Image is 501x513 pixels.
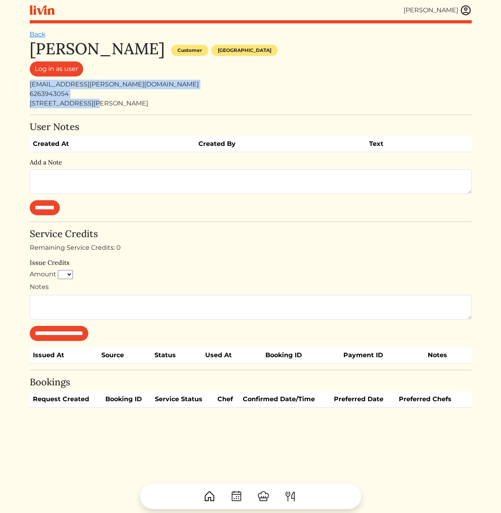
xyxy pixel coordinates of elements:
th: Preferred Chefs [396,391,464,408]
th: Source [98,347,151,364]
img: user_account-e6e16d2ec92f44fc35f99ef0dc9cddf60790bfa021a6ecb1c896eb5d2907b31c.svg [460,4,472,16]
img: CalendarDots-5bcf9d9080389f2a281d69619e1c85352834be518fbc73d9501aef674afc0d57.svg [230,490,243,503]
div: [STREET_ADDRESS][PERSON_NAME] [30,99,472,108]
h4: User Notes [30,121,472,133]
a: Back [30,31,46,38]
th: Chef [214,391,240,408]
img: House-9bf13187bcbb5817f509fe5e7408150f90897510c4275e13d0d5fca38e0b5951.svg [203,490,216,503]
th: Preferred Date [331,391,396,408]
div: Customer [171,45,208,56]
th: Booking ID [262,347,341,364]
a: Log in as user [30,61,83,77]
div: [EMAIL_ADDRESS][PERSON_NAME][DOMAIN_NAME] [30,80,472,89]
h6: Add a Note [30,159,472,166]
img: ChefHat-a374fb509e4f37eb0702ca99f5f64f3b6956810f32a249b33092029f8484b388.svg [257,490,270,503]
th: Created At [30,136,196,152]
div: 6263943054 [30,89,472,99]
th: Used At [202,347,262,364]
div: [GEOGRAPHIC_DATA] [211,45,278,56]
th: Notes [425,347,472,364]
img: ForkKnife-55491504ffdb50bab0c1e09e7649658475375261d09fd45db06cec23bce548bf.svg [284,490,297,503]
label: Amount [30,270,56,279]
div: Remaining Service Credits: 0 [30,243,472,253]
h4: Bookings [30,377,472,388]
th: Issued At [30,347,99,364]
th: Text [366,136,447,152]
th: Created By [195,136,366,152]
th: Payment ID [340,347,424,364]
th: Service Status [152,391,214,408]
h6: Issue Credits [30,259,472,266]
th: Confirmed Date/Time [240,391,331,408]
h4: Service Credits [30,228,472,240]
th: Booking ID [102,391,152,408]
label: Notes [30,282,49,292]
th: Request Created [30,391,102,408]
img: livin-logo-a0d97d1a881af30f6274990eb6222085a2533c92bbd1e4f22c21b4f0d0e3210c.svg [30,5,55,15]
th: Status [151,347,202,364]
h1: [PERSON_NAME] [30,39,165,58]
div: [PERSON_NAME] [404,6,458,15]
